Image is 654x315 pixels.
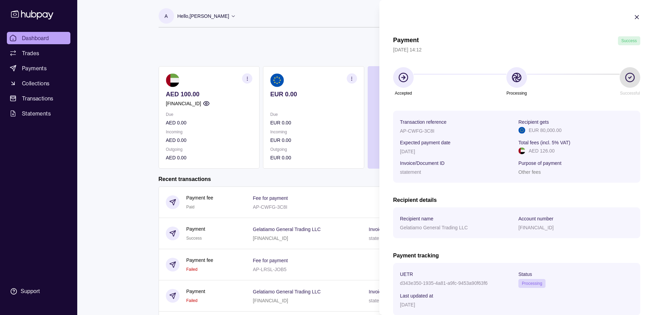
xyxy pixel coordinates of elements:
h2: Payment tracking [393,252,640,259]
p: [DATE] 14:12 [393,46,640,53]
p: AED 126.00 [529,147,555,155]
p: Processing [506,89,527,97]
p: Successful [620,89,640,97]
p: Invoice/Document ID [400,160,445,166]
p: Account number [518,216,553,221]
img: eu [518,127,525,134]
h2: Recipient details [393,196,640,204]
img: ae [518,147,525,154]
p: [FINANCIAL_ID] [518,225,554,230]
span: Success [621,38,637,43]
p: Total fees (incl. 5% VAT) [518,140,570,145]
p: statement [400,169,421,175]
p: Transaction reference [400,119,447,125]
p: Purpose of payment [518,160,561,166]
p: Recipient name [400,216,433,221]
p: UETR [400,271,413,277]
p: [DATE] [400,302,415,307]
p: d343e350-1935-4a81-a9fc-9453a90f63f6 [400,280,487,286]
p: Gelatiamo General Trading LLC [400,225,468,230]
p: Accepted [395,89,412,97]
p: [DATE] [400,149,415,154]
p: Last updated at [400,293,433,299]
p: Recipient gets [518,119,549,125]
p: Expected payment date [400,140,450,145]
span: Processing [522,281,542,286]
p: Status [518,271,532,277]
p: Other fees [518,169,541,175]
p: EUR 80,000.00 [529,126,562,134]
h1: Payment [393,36,419,45]
p: AP-CWFG-3C8I [400,128,434,134]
